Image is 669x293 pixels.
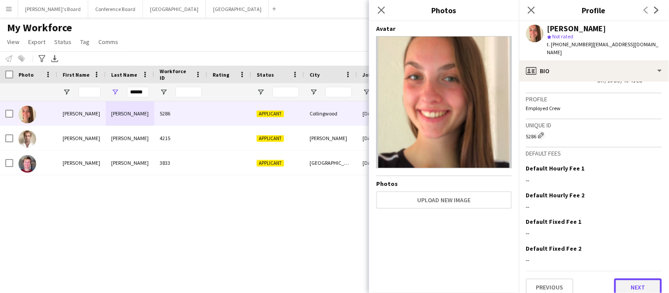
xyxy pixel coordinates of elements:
input: First Name Filter Input [78,87,101,97]
span: | [EMAIL_ADDRESS][DOMAIN_NAME] [547,41,659,56]
div: 5286 [154,101,207,126]
div: [DATE] [357,151,410,175]
div: -- [526,203,662,211]
span: Applicant [257,111,284,117]
h3: Photos [369,4,519,16]
h3: Unique ID [526,121,662,129]
h3: Profile [519,4,669,16]
div: -- [526,256,662,264]
a: Comms [95,36,122,48]
img: Naomi Watson [19,155,36,173]
span: Last Name [111,71,137,78]
a: Export [25,36,49,48]
h3: Default Hourly Fee 2 [526,191,585,199]
input: Last Name Filter Input [127,87,149,97]
input: Workforce ID Filter Input [176,87,202,97]
button: Conference Board [88,0,143,18]
button: Open Filter Menu [310,88,318,96]
span: City [310,71,320,78]
div: Collingwood [304,101,357,126]
h3: Default Fixed Fee 2 [526,245,582,252]
h4: Photos [376,180,512,188]
div: 5286 [526,131,662,140]
button: Open Filter Menu [257,88,265,96]
h3: Default Fixed Fee 1 [526,218,582,226]
div: [PERSON_NAME] [106,151,154,175]
div: Bio [519,60,669,82]
span: Rating [213,71,229,78]
input: City Filter Input [325,87,352,97]
span: Photo [19,71,34,78]
img: Geoffrey Watson [19,130,36,148]
app-action-btn: Export XLSX [49,53,60,64]
span: Applicant [257,135,284,142]
div: [DATE] [357,126,410,150]
div: [PERSON_NAME] [304,126,357,150]
input: Status Filter Input [273,87,299,97]
span: Tag [80,38,90,46]
h4: Avatar [376,25,512,33]
button: Open Filter Menu [63,88,71,96]
div: -- [526,229,662,237]
div: [PERSON_NAME] [106,101,154,126]
span: Not rated [553,33,574,40]
div: [PERSON_NAME] [57,151,106,175]
div: [GEOGRAPHIC_DATA] [304,151,357,175]
div: [PERSON_NAME] [57,101,106,126]
div: [PERSON_NAME] [57,126,106,150]
span: Workforce ID [160,68,191,81]
a: Status [51,36,75,48]
button: [GEOGRAPHIC_DATA] [206,0,269,18]
div: -- [526,176,662,184]
span: Comms [98,38,118,46]
span: Status [54,38,71,46]
img: Crew avatar [376,36,512,168]
div: [DATE] [357,101,410,126]
button: Open Filter Menu [111,88,119,96]
span: t. [PHONE_NUMBER] [547,41,593,48]
button: [PERSON_NAME]'s Board [18,0,88,18]
span: First Name [63,71,90,78]
a: Tag [77,36,93,48]
span: View [7,38,19,46]
button: [GEOGRAPHIC_DATA] [143,0,206,18]
span: My Workforce [7,21,72,34]
button: Upload new image [376,191,512,209]
span: Applicant [257,160,284,167]
img: Kate Watson [19,106,36,123]
p: Employed Crew [526,105,662,111]
span: Status [257,71,274,78]
span: Export [28,38,45,46]
h3: Default Hourly Fee 1 [526,164,585,172]
button: Open Filter Menu [363,88,370,96]
h3: Default fees [526,149,662,157]
a: View [4,36,23,48]
div: 4215 [154,126,207,150]
app-action-btn: Advanced filters [37,53,47,64]
h3: Profile [526,95,662,103]
div: [PERSON_NAME] [106,126,154,150]
span: Joined [363,71,380,78]
div: 3833 [154,151,207,175]
button: Open Filter Menu [160,88,168,96]
div: [PERSON_NAME] [547,25,606,33]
